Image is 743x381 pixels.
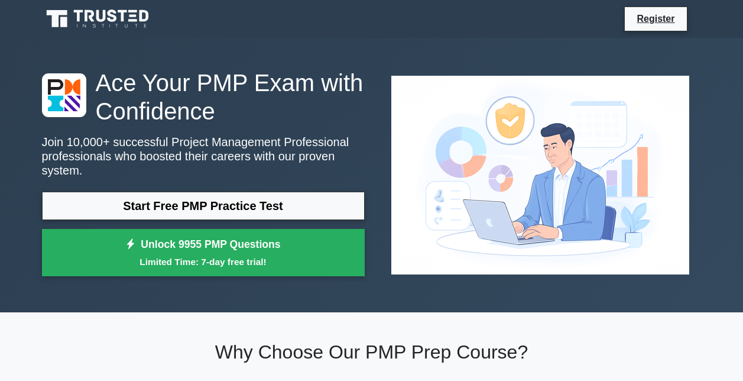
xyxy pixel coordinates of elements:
[57,255,350,269] small: Limited Time: 7-day free trial!
[42,135,365,177] p: Join 10,000+ successful Project Management Professional professionals who boosted their careers w...
[42,341,702,363] h2: Why Choose Our PMP Prep Course?
[42,192,365,220] a: Start Free PMP Practice Test
[42,229,365,276] a: Unlock 9955 PMP QuestionsLimited Time: 7-day free trial!
[42,69,365,125] h1: Ace Your PMP Exam with Confidence
[382,66,699,284] img: Project Management Professional Preview
[630,11,682,26] a: Register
